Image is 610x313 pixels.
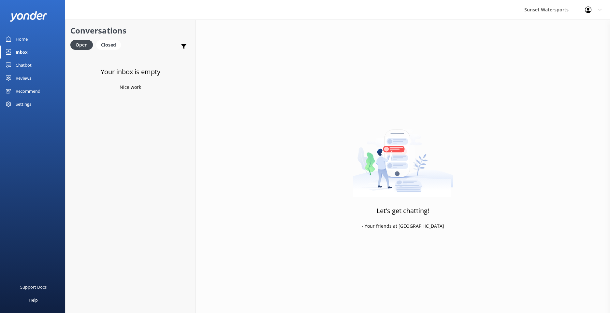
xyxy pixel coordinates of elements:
h3: Your inbox is empty [101,67,160,77]
p: - Your friends at [GEOGRAPHIC_DATA] [362,223,444,230]
div: Closed [96,40,121,50]
h2: Conversations [70,24,190,37]
img: yonder-white-logo.png [10,11,47,22]
div: Support Docs [20,280,47,293]
h3: Let's get chatting! [377,206,429,216]
div: Home [16,33,28,46]
a: Open [70,41,96,48]
div: Help [29,293,38,306]
img: artwork of a man stealing a conversation from at giant smartphone [353,116,453,197]
div: Reviews [16,72,31,85]
div: Settings [16,98,31,111]
p: Nice work [120,84,141,91]
div: Chatbot [16,59,32,72]
a: Closed [96,41,124,48]
div: Inbox [16,46,28,59]
div: Recommend [16,85,40,98]
div: Open [70,40,93,50]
